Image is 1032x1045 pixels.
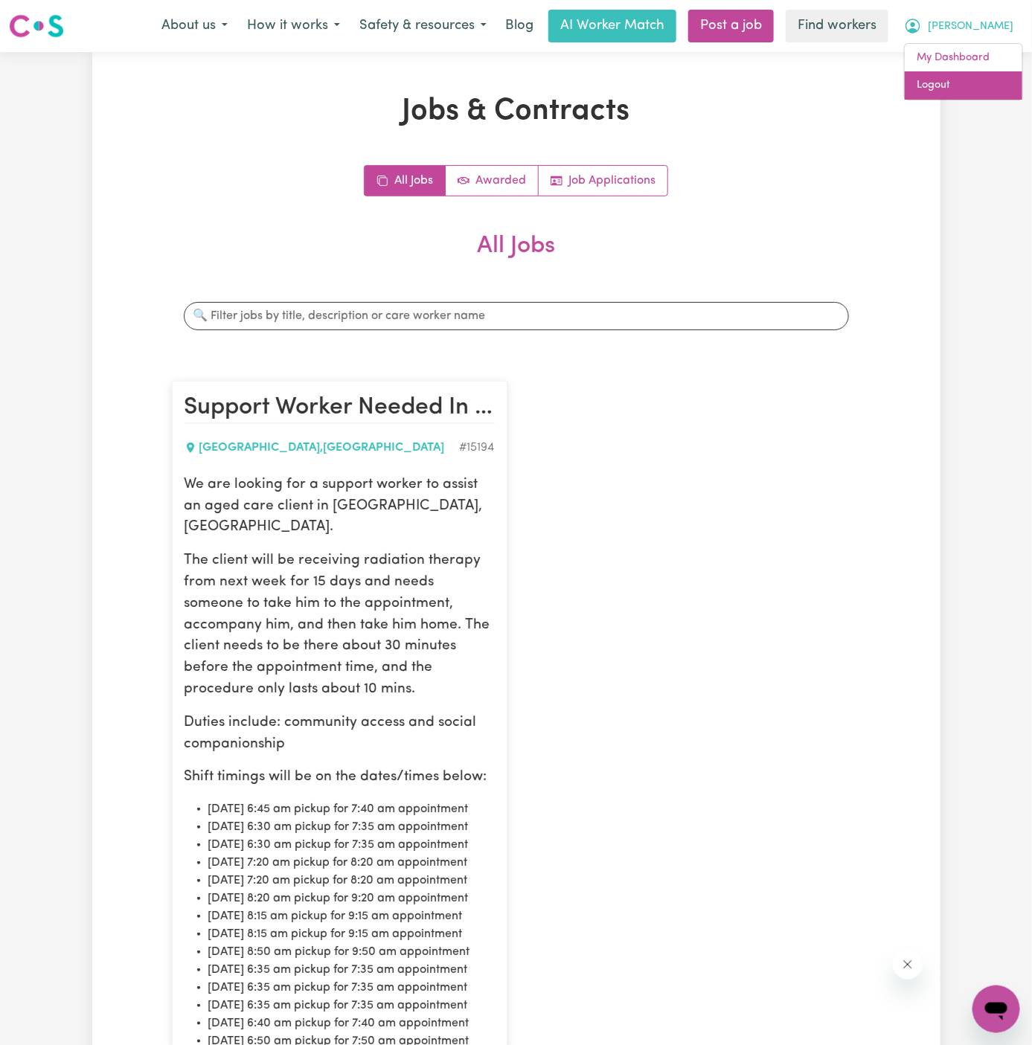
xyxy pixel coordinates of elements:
[208,800,495,818] li: [DATE] 6:45 am pickup for 7:40 am appointment
[548,10,676,42] a: AI Worker Match
[208,872,495,890] li: [DATE] 7:20 am pickup for 8:20 am appointment
[688,10,774,42] a: Post a job
[208,907,495,925] li: [DATE] 8:15 am pickup for 9:15 am appointment
[152,10,237,42] button: About us
[172,232,861,284] h2: All Jobs
[185,475,495,538] p: We are looking for a support worker to assist an aged care client in [GEOGRAPHIC_DATA], [GEOGRAPH...
[184,302,849,330] input: 🔍 Filter jobs by title, description or care worker name
[208,854,495,872] li: [DATE] 7:20 am pickup for 8:20 am appointment
[904,43,1023,100] div: My Account
[208,890,495,907] li: [DATE] 8:20 am pickup for 9:20 am appointment
[208,997,495,1015] li: [DATE] 6:35 am pickup for 7:35 am appointment
[9,9,64,43] a: Careseekers logo
[9,13,64,39] img: Careseekers logo
[208,925,495,943] li: [DATE] 8:15 am pickup for 9:15 am appointment
[208,836,495,854] li: [DATE] 6:30 am pickup for 7:35 am appointment
[9,10,90,22] span: Need any help?
[972,985,1020,1033] iframe: Button to launch messaging window
[905,44,1022,72] a: My Dashboard
[208,1015,495,1032] li: [DATE] 6:40 am pickup for 7:40 am appointment
[237,10,350,42] button: How it works
[496,10,542,42] a: Blog
[446,166,539,196] a: Active jobs
[208,979,495,997] li: [DATE] 6:35 am pickup for 7:35 am appointment
[208,961,495,979] li: [DATE] 6:35 am pickup for 7:35 am appointment
[894,10,1023,42] button: My Account
[172,94,861,129] h1: Jobs & Contracts
[365,166,446,196] a: All jobs
[208,818,495,836] li: [DATE] 6:30 am pickup for 7:35 am appointment
[185,439,460,457] div: [GEOGRAPHIC_DATA] , [GEOGRAPHIC_DATA]
[786,10,888,42] a: Find workers
[539,166,667,196] a: Job applications
[893,950,923,980] iframe: Close message
[928,19,1013,35] span: [PERSON_NAME]
[460,439,495,457] div: Job ID #15194
[208,943,495,961] li: [DATE] 8:50 am pickup for 9:50 am appointment
[350,10,496,42] button: Safety & resources
[905,71,1022,100] a: Logout
[185,393,495,423] h2: Support Worker Needed In Winston Hills, NSW
[185,550,495,701] p: The client will be receiving radiation therapy from next week for 15 days and needs someone to ta...
[185,713,495,756] p: Duties include: community access and social companionship
[185,767,495,788] p: Shift timings will be on the dates/times below:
